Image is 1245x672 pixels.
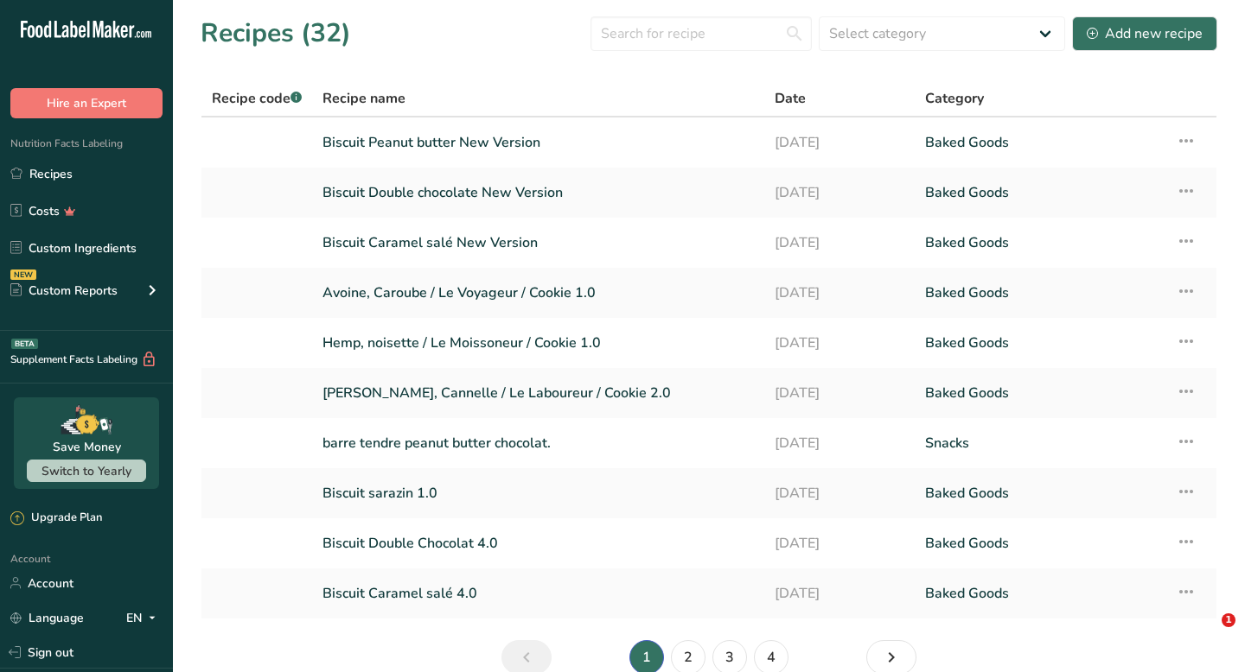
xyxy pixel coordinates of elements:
span: Date [775,88,806,109]
a: Biscuit Peanut butter New Version [322,124,754,161]
span: Switch to Yearly [41,463,131,479]
button: Switch to Yearly [27,460,146,482]
a: [DATE] [775,275,905,311]
a: Language [10,603,84,633]
button: Hire an Expert [10,88,163,118]
a: Baked Goods [925,174,1155,211]
div: EN [126,607,163,628]
a: [DATE] [775,525,905,561]
a: [DATE] [775,375,905,411]
a: Baked Goods [925,275,1155,311]
a: barre tendre peanut butter chocolat. [322,425,754,461]
div: Add new recipe [1087,23,1203,44]
button: Add new recipe [1072,16,1217,51]
a: Biscuit Caramel salé New Version [322,225,754,261]
span: Recipe name [322,88,405,109]
input: Search for recipe [591,16,812,51]
a: Baked Goods [925,575,1155,612]
a: Baked Goods [925,475,1155,511]
a: Snacks [925,425,1155,461]
a: [DATE] [775,575,905,612]
h1: Recipes (32) [201,14,351,53]
a: [DATE] [775,475,905,511]
span: Recipe code [212,89,302,108]
div: Save Money [53,438,121,456]
a: Biscuit sarazin 1.0 [322,475,754,511]
div: Upgrade Plan [10,510,102,527]
a: [DATE] [775,325,905,361]
a: [DATE] [775,174,905,211]
a: [DATE] [775,225,905,261]
a: Hemp, noisette / Le Moissoneur / Cookie 1.0 [322,325,754,361]
div: Custom Reports [10,282,118,300]
a: Baked Goods [925,375,1155,411]
span: Category [925,88,984,109]
a: Biscuit Double chocolate New Version [322,174,754,211]
iframe: Intercom live chat [1186,613,1228,655]
a: [DATE] [775,124,905,161]
div: NEW [10,269,36,280]
a: Biscuit Double Chocolat 4.0 [322,525,754,561]
a: Biscuit Caramel salé 4.0 [322,575,754,612]
a: [PERSON_NAME], Cannelle / Le Laboureur / Cookie 2.0 [322,375,754,411]
div: BETA [11,339,38,349]
a: Baked Goods [925,325,1155,361]
a: Baked Goods [925,525,1155,561]
a: [DATE] [775,425,905,461]
a: Baked Goods [925,225,1155,261]
a: Avoine, Caroube / Le Voyageur / Cookie 1.0 [322,275,754,311]
span: 1 [1222,613,1235,627]
a: Baked Goods [925,124,1155,161]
